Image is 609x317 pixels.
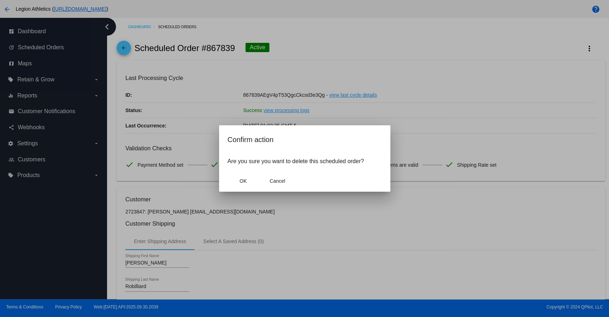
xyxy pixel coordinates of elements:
[239,178,247,184] span: OK
[228,158,382,165] p: Are you sure you want to delete this scheduled order?
[270,178,285,184] span: Cancel
[262,175,293,187] button: Close dialog
[228,134,382,145] h2: Confirm action
[228,175,259,187] button: Close dialog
